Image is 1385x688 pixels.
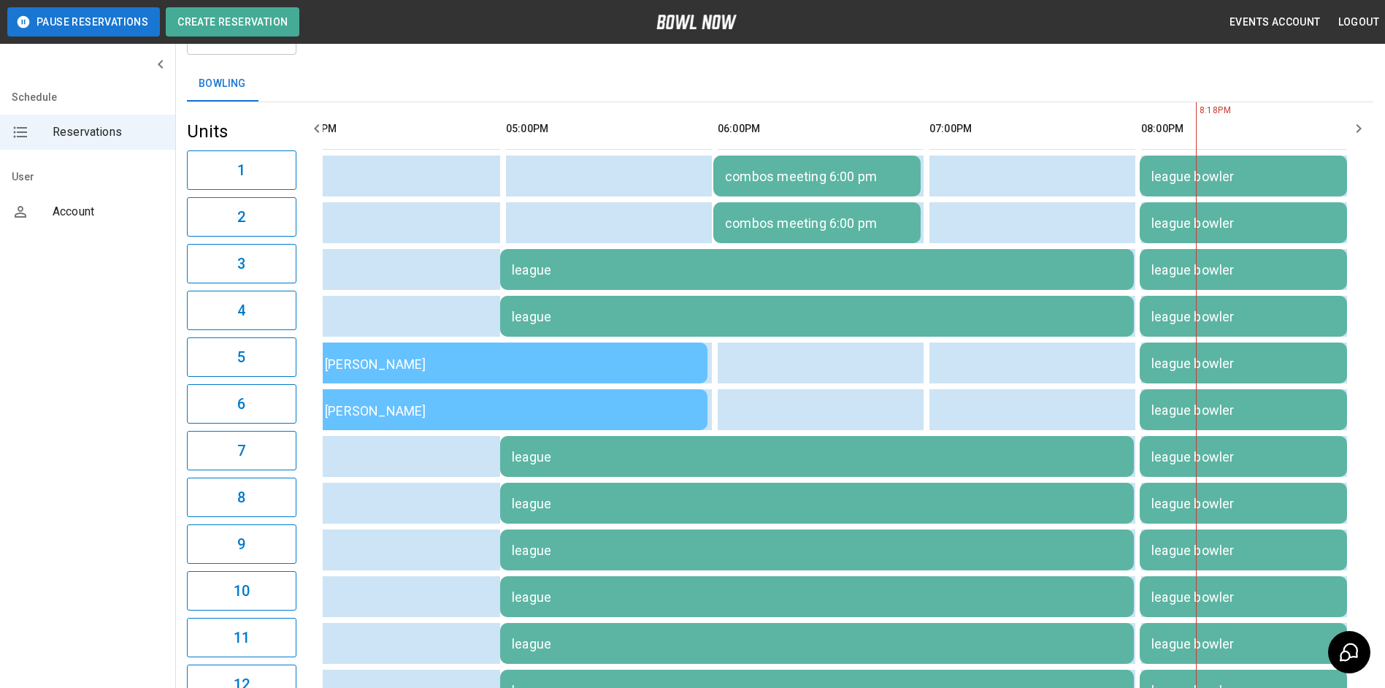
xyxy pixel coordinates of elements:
[187,291,296,330] button: 4
[187,337,296,377] button: 5
[237,439,245,462] h6: 7
[512,589,1122,605] div: league
[237,486,245,509] h6: 8
[187,244,296,283] button: 3
[53,123,164,141] span: Reservations
[725,169,909,184] div: combos meeting 6:00 pm
[237,158,245,182] h6: 1
[506,108,712,150] th: 05:00PM
[237,205,245,229] h6: 2
[187,197,296,237] button: 2
[237,252,245,275] h6: 3
[7,7,160,37] button: Pause Reservations
[237,392,245,416] h6: 6
[1151,449,1335,465] div: league bowler
[512,496,1122,511] div: league
[1151,309,1335,324] div: league bowler
[187,618,296,657] button: 11
[512,636,1122,651] div: league
[187,150,296,190] button: 1
[1151,262,1335,278] div: league bowler
[53,203,164,221] span: Account
[1151,215,1335,231] div: league bowler
[929,108,1135,150] th: 07:00PM
[187,384,296,424] button: 6
[237,532,245,556] h6: 9
[512,449,1122,465] div: league
[1196,104,1200,118] span: 8:18PM
[1151,356,1335,371] div: league bowler
[1151,496,1335,511] div: league bowler
[656,15,737,29] img: logo
[1151,402,1335,418] div: league bowler
[166,7,299,37] button: Create Reservation
[512,309,1122,324] div: league
[187,478,296,517] button: 8
[237,299,245,322] h6: 4
[187,66,258,102] button: Bowling
[1151,169,1335,184] div: league bowler
[512,262,1122,278] div: league
[1141,108,1347,150] th: 08:00PM
[299,354,696,372] div: [PERSON_NAME]
[237,345,245,369] h6: 5
[187,571,296,611] button: 10
[187,524,296,564] button: 9
[187,120,296,143] h5: Units
[299,401,696,418] div: [PERSON_NAME]
[718,108,924,150] th: 06:00PM
[1151,543,1335,558] div: league bowler
[234,626,250,649] h6: 11
[725,215,909,231] div: combos meeting 6:00 pm
[187,66,1373,102] div: inventory tabs
[234,579,250,603] h6: 10
[187,431,296,470] button: 7
[1332,9,1385,36] button: Logout
[1151,636,1335,651] div: league bowler
[1151,589,1335,605] div: league bowler
[1224,9,1327,36] button: Events Account
[512,543,1122,558] div: league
